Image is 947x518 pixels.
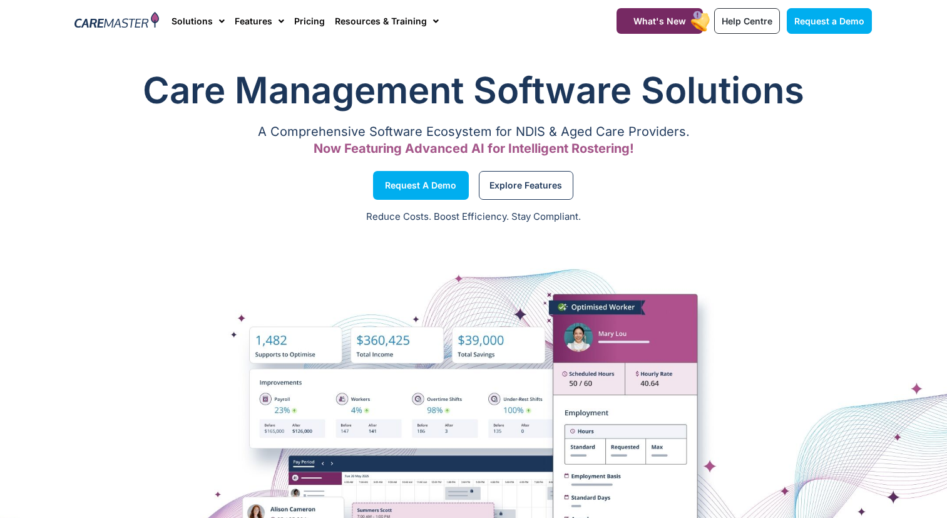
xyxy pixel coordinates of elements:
[479,171,573,200] a: Explore Features
[794,16,864,26] span: Request a Demo
[714,8,780,34] a: Help Centre
[314,141,634,156] span: Now Featuring Advanced AI for Intelligent Rostering!
[8,210,939,224] p: Reduce Costs. Boost Efficiency. Stay Compliant.
[74,12,159,31] img: CareMaster Logo
[617,8,703,34] a: What's New
[489,182,562,189] span: Explore Features
[787,8,872,34] a: Request a Demo
[75,128,873,136] p: A Comprehensive Software Ecosystem for NDIS & Aged Care Providers.
[633,16,686,26] span: What's New
[373,171,469,200] a: Request a Demo
[722,16,772,26] span: Help Centre
[385,182,456,189] span: Request a Demo
[75,65,873,115] h1: Care Management Software Solutions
